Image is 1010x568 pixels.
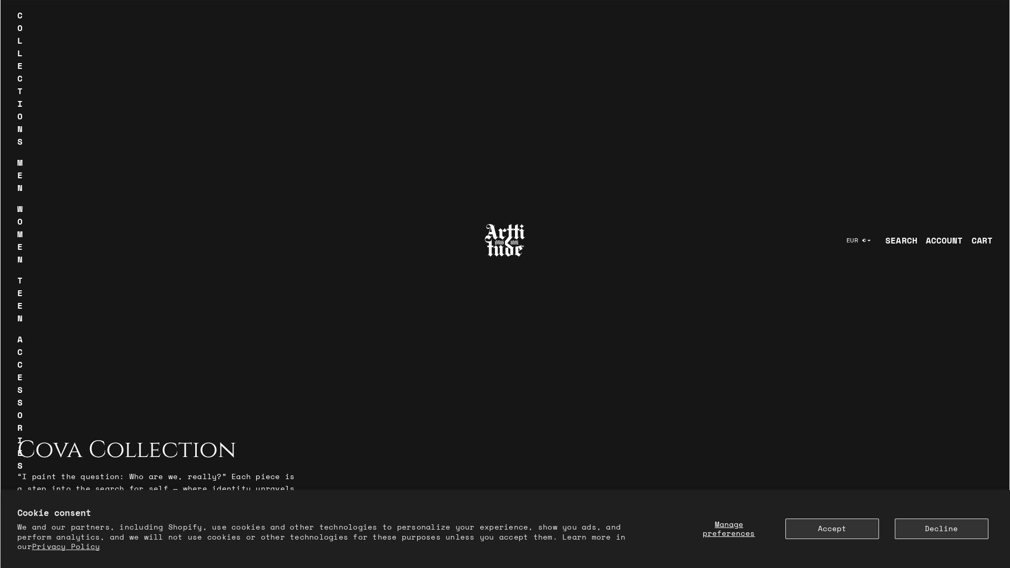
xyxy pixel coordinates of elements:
[917,230,963,251] a: ACCOUNT
[17,9,23,156] div: COLLECTIONS
[9,9,31,480] ul: Main navigation
[895,519,988,539] button: Decline
[877,230,917,251] a: SEARCH
[484,222,526,258] img: Arttitude
[17,156,23,202] a: MEN
[703,519,755,539] span: Manage preferences
[689,519,770,539] button: Manage preferences
[785,519,879,539] button: Accept
[17,202,23,274] a: WOMEN
[17,522,640,551] p: We and our partners, including Shopify, use cookies and other technologies to personalize your ex...
[32,541,100,552] a: Privacy Policy
[972,234,993,247] div: CART
[17,507,640,519] h2: Cookie consent
[17,470,301,506] p: “I paint the question: Who are we, really?” Each piece is a step into the search for self — where...
[963,230,993,251] a: Open cart
[846,236,866,245] span: EUR €
[17,333,23,480] div: ACCESSORIES
[840,229,877,252] button: EUR €
[17,274,23,333] a: TEEN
